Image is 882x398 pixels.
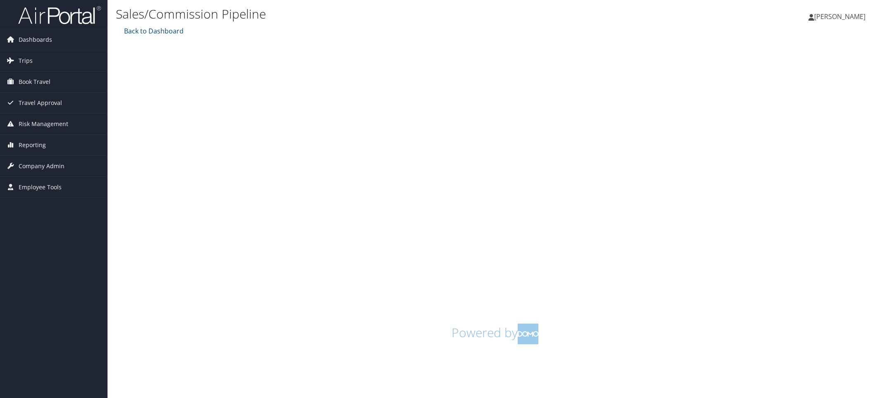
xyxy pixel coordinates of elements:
span: Employee Tools [19,177,62,198]
span: [PERSON_NAME] [814,12,865,21]
span: Risk Management [19,114,68,134]
img: airportal-logo.png [18,5,101,25]
img: domo-logo.png [518,324,538,344]
a: Back to Dashboard [122,26,184,36]
h1: Powered by [122,324,868,344]
a: [PERSON_NAME] [808,4,874,29]
span: Trips [19,50,33,71]
span: Reporting [19,135,46,155]
h1: Sales/Commission Pipeline [116,5,621,23]
span: Travel Approval [19,93,62,113]
span: Company Admin [19,156,65,176]
span: Dashboards [19,29,52,50]
span: Book Travel [19,71,50,92]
